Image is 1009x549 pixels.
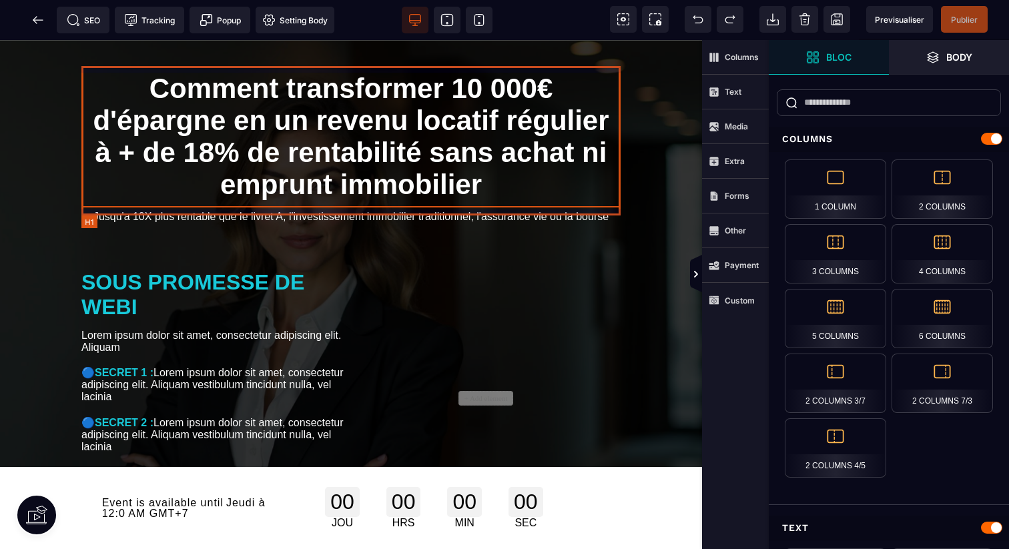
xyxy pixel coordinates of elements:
[81,286,351,317] text: Lorem ipsum dolor sit amet, consectetur adipiscing elit. Aliquam
[946,52,972,62] strong: Body
[951,15,978,25] span: Publier
[95,327,153,338] b: SECRET 1 :
[725,191,749,201] strong: Forms
[725,87,741,97] strong: Text
[124,13,175,27] span: Tracking
[95,377,153,388] b: SECRET 2 :
[325,477,360,489] div: JOU
[81,167,621,186] text: Jusqu'a 10X plus rentable que le livret A, l'investissement immobilier traditionnel, l'assurance ...
[725,156,745,166] strong: Extra
[81,323,351,366] text: 🔵 Lorem ipsum dolor sit amet, consectetur adipiscing elit. Aliquam vestibulum tincidunt nulla, ve...
[785,354,886,413] div: 2 Columns 3/7
[509,447,543,477] div: 00
[386,477,421,489] div: HRS
[642,6,669,33] span: Screenshot
[892,224,993,284] div: 4 Columns
[81,423,351,466] text: 🔵 Lorem ipsum dolor sit amet, consectetur adipiscing elit. Aliquam vestibulum tincidunt nulla, ve...
[725,225,746,235] strong: Other
[725,296,755,306] strong: Custom
[102,457,224,468] span: Event is available until
[81,223,351,286] h1: SOUS PROMESSE DE WEBI
[785,418,886,478] div: 2 Columns 4/5
[509,477,543,489] div: SEC
[892,159,993,219] div: 2 Columns
[769,516,1009,540] div: Text
[725,121,748,131] strong: Media
[785,224,886,284] div: 3 Columns
[785,159,886,219] div: 1 Column
[866,6,933,33] span: Preview
[81,26,621,167] h1: Comment transformer 10 000€ d'épargne en un revenu locatif régulier à + de 18% de rentabilité san...
[892,354,993,413] div: 2 Columns 7/3
[826,52,852,62] strong: Bloc
[200,13,241,27] span: Popup
[447,447,482,477] div: 00
[386,447,421,477] div: 00
[785,289,886,348] div: 5 Columns
[875,15,924,25] span: Previsualiser
[892,289,993,348] div: 6 Columns
[769,127,1009,151] div: Columns
[889,40,1009,75] span: Open Layer Manager
[610,6,637,33] span: View components
[447,477,482,489] div: MIN
[102,457,266,479] span: Jeudi à 12:0 AM GMT+7
[325,447,360,477] div: 00
[725,260,759,270] strong: Payment
[769,40,889,75] span: Open Blocks
[81,373,351,416] text: 🔵 Lorem ipsum dolor sit amet, consectetur adipiscing elit. Aliquam vestibulum tincidunt nulla, ve...
[725,52,759,62] strong: Columns
[67,13,100,27] span: SEO
[262,13,328,27] span: Setting Body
